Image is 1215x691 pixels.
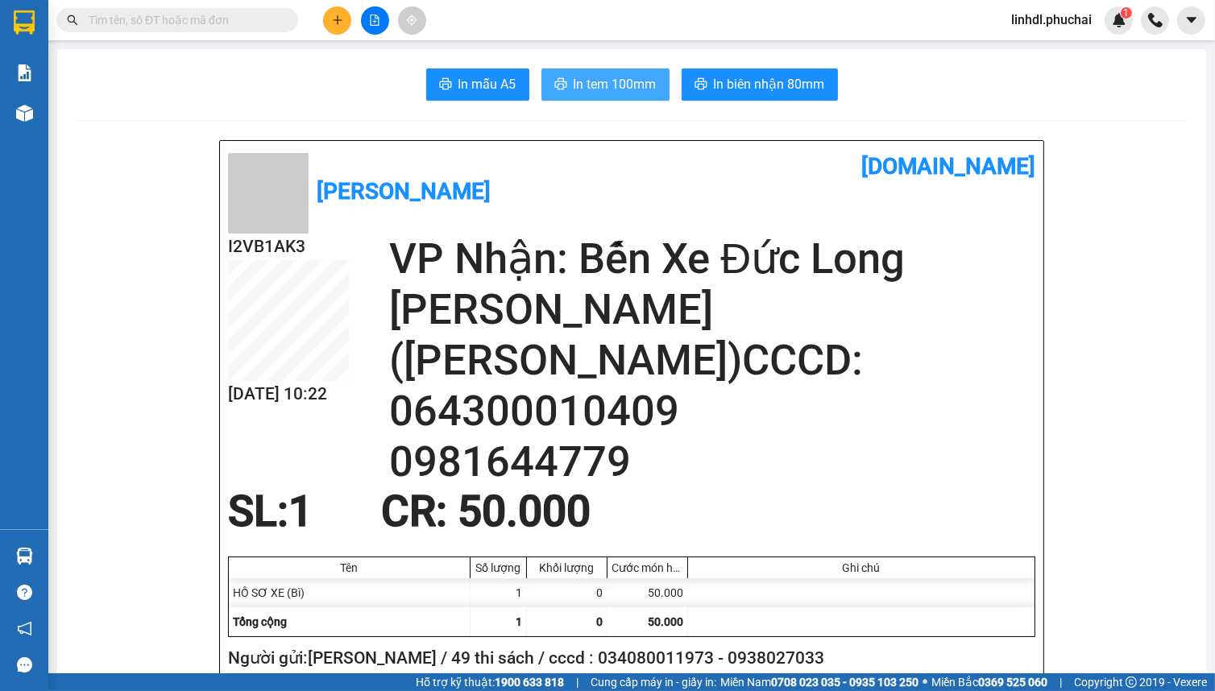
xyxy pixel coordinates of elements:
button: printerIn mẫu A5 [426,68,529,101]
div: Số lượng [475,561,522,574]
span: Cung cấp máy in - giấy in: [591,673,716,691]
span: CR : 50.000 [381,486,591,536]
strong: 1900 633 818 [495,676,564,689]
span: question-circle [17,585,32,600]
h2: VP Nhận: Bến Xe Đức Long [389,234,1035,284]
span: 1 [288,486,313,536]
b: [PERSON_NAME] [317,178,491,205]
span: Hỗ trợ kỹ thuật: [416,673,564,691]
div: 0 [527,578,607,607]
span: 50.000 [648,615,683,628]
div: Khối lượng [531,561,603,574]
span: Miền Nam [720,673,919,691]
button: caret-down [1177,6,1205,35]
strong: 0369 525 060 [978,676,1047,689]
img: solution-icon [16,64,33,81]
h2: 0981644779 [389,437,1035,487]
span: printer [439,77,452,93]
strong: 0708 023 035 - 0935 103 250 [771,676,919,689]
span: | [1059,673,1062,691]
span: Tổng cộng [233,615,287,628]
b: [DOMAIN_NAME] [861,153,1035,180]
span: In tem 100mm [574,74,657,94]
img: warehouse-icon [16,105,33,122]
div: Ghi chú [692,561,1030,574]
span: aim [406,14,417,26]
input: Tìm tên, số ĐT hoặc mã đơn [89,11,279,29]
h2: Người gửi: [PERSON_NAME] / 49 thi sách / cccd : 034080011973 - 0938027033 [228,645,1029,672]
span: notification [17,621,32,636]
span: 1 [516,615,522,628]
span: | [576,673,578,691]
span: printer [695,77,707,93]
img: phone-icon [1148,13,1163,27]
span: In biên nhận 80mm [714,74,825,94]
button: aim [398,6,426,35]
span: 0 [596,615,603,628]
span: ⚪️ [923,679,927,685]
span: printer [554,77,567,93]
span: In mẫu A5 [458,74,516,94]
h2: [DATE] 10:22 [228,381,349,408]
div: Tên [233,561,466,574]
sup: 1 [1121,7,1132,19]
li: In ngày: 10:22 11/10 [8,119,186,142]
span: search [67,14,78,26]
div: 50.000 [607,578,688,607]
span: linhdl.phuchai [998,10,1105,30]
img: warehouse-icon [16,548,33,565]
span: plus [332,14,343,26]
li: [PERSON_NAME] [8,97,186,119]
img: logo-vxr [14,10,35,35]
div: HỒ SƠ XE (Bì) [229,578,471,607]
div: Cước món hàng [612,561,683,574]
span: SL: [228,486,288,536]
span: copyright [1126,677,1137,688]
span: file-add [369,14,380,26]
span: Miền Bắc [931,673,1047,691]
img: icon-new-feature [1112,13,1126,27]
span: caret-down [1184,13,1199,27]
div: 1 [471,578,527,607]
button: file-add [361,6,389,35]
h2: I2VB1AK3 [228,234,349,260]
button: plus [323,6,351,35]
span: message [17,657,32,672]
button: printerIn biên nhận 80mm [682,68,838,101]
button: printerIn tem 100mm [541,68,670,101]
span: 1 [1123,7,1129,19]
h2: [PERSON_NAME] ([PERSON_NAME])CCCD: 064300010409 [389,284,1035,437]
